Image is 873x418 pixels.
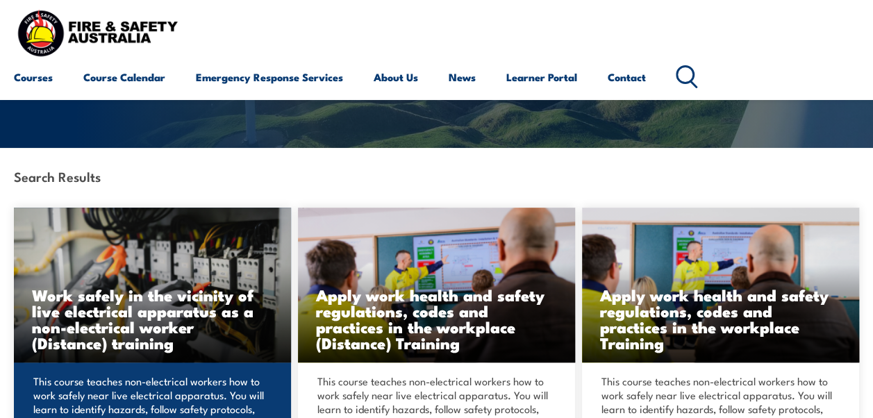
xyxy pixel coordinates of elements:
h3: Work safely in the vicinity of live electrical apparatus as a non-electrical worker (Distance) tr... [32,287,273,351]
img: Work safely in the vicinity of live electrical apparatus as a non-electrical worker (Distance) TR... [14,208,291,362]
a: Learner Portal [506,60,577,94]
a: Emergency Response Services [196,60,343,94]
a: Courses [14,60,53,94]
strong: Search Results [14,167,101,185]
a: Course Calendar [83,60,165,94]
a: Work safely in the vicinity of live electrical apparatus as a non-electrical worker (Distance) tr... [14,208,291,362]
a: About Us [374,60,418,94]
img: Apply work health and safety regulations, codes and practices in the workplace (Distance) Training [298,208,575,362]
h3: Apply work health and safety regulations, codes and practices in the workplace (Distance) Training [316,287,557,351]
img: Apply work health and safety regulations, codes and practices in the workplace Training [582,208,859,362]
a: News [449,60,476,94]
h3: Apply work health and safety regulations, codes and practices in the workplace Training [600,287,841,351]
a: Contact [608,60,646,94]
